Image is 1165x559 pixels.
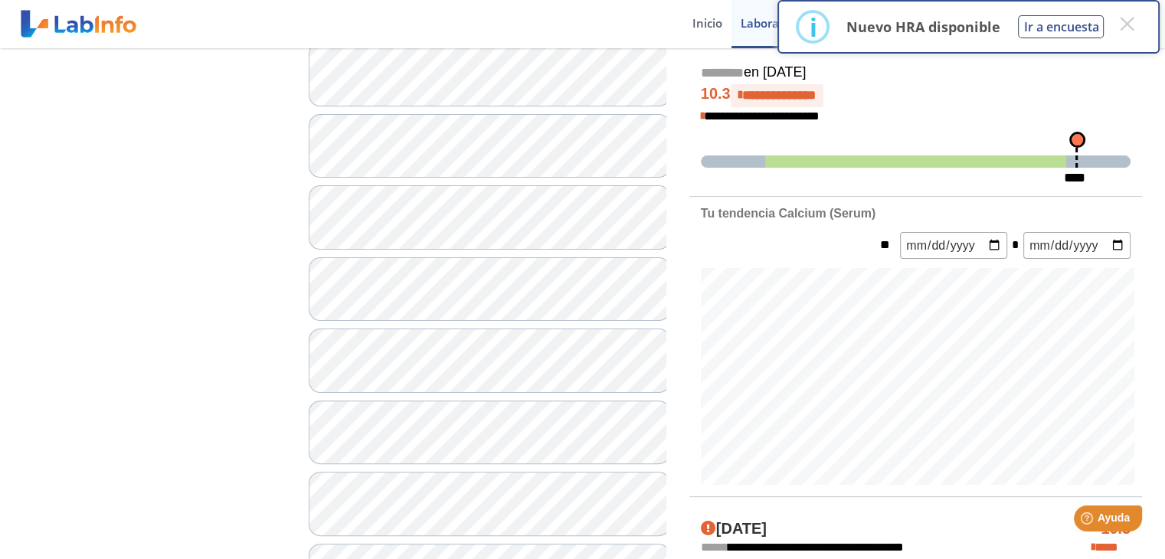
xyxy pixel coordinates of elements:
button: Ir a encuesta [1018,15,1104,38]
h4: [DATE] [701,520,767,538]
p: Nuevo HRA disponible [846,18,1000,36]
input: mm/dd/yyyy [900,232,1007,259]
div: i [809,13,816,41]
h4: 10.3 [701,84,1131,107]
b: Tu tendencia Calcium (Serum) [701,207,875,220]
button: Close this dialog [1113,10,1140,38]
input: mm/dd/yyyy [1023,232,1131,259]
iframe: Help widget launcher [1029,499,1148,542]
h5: en [DATE] [701,64,1131,82]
